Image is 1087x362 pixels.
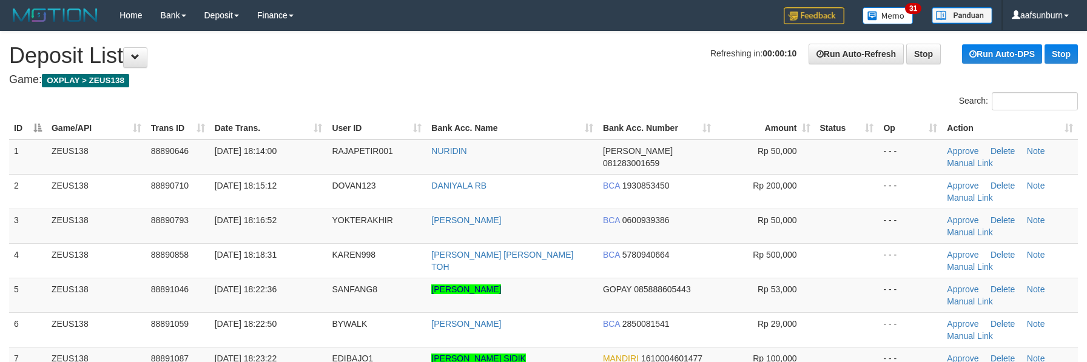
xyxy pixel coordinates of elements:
a: Approve [947,250,978,260]
span: [DATE] 18:22:36 [215,284,277,294]
span: Rp 50,000 [758,215,797,225]
a: Manual Link [947,193,993,203]
span: Copy 081283001659 to clipboard [603,158,659,168]
input: Search: [992,92,1078,110]
span: Rp 50,000 [758,146,797,156]
th: Op: activate to sort column ascending [878,117,942,139]
th: User ID: activate to sort column ascending [327,117,426,139]
a: NURIDIN [431,146,466,156]
td: ZEUS138 [47,243,146,278]
a: [PERSON_NAME] [431,215,501,225]
span: Rp 200,000 [753,181,796,190]
th: Bank Acc. Name: activate to sort column ascending [426,117,598,139]
a: Run Auto-Refresh [809,44,904,64]
span: Rp 53,000 [758,284,797,294]
td: 5 [9,278,47,312]
td: ZEUS138 [47,139,146,175]
a: Note [1027,181,1045,190]
span: Copy 1930853450 to clipboard [622,181,670,190]
span: 88890710 [151,181,189,190]
td: 4 [9,243,47,278]
span: Copy 2850081541 to clipboard [622,319,670,329]
a: DANIYALA RB [431,181,486,190]
span: BCA [603,215,620,225]
a: Manual Link [947,158,993,168]
a: Approve [947,146,978,156]
h1: Deposit List [9,44,1078,68]
span: BYWALK [332,319,367,329]
span: [DATE] 18:22:50 [215,319,277,329]
a: [PERSON_NAME] [PERSON_NAME] TOH [431,250,573,272]
span: [PERSON_NAME] [603,146,673,156]
span: 88891046 [151,284,189,294]
span: 88891059 [151,319,189,329]
span: Copy 5780940664 to clipboard [622,250,670,260]
label: Search: [959,92,1078,110]
span: RAJAPETIR001 [332,146,392,156]
th: ID: activate to sort column descending [9,117,47,139]
span: BCA [603,250,620,260]
a: Delete [991,215,1015,225]
span: [DATE] 18:14:00 [215,146,277,156]
a: Manual Link [947,227,993,237]
span: Copy 0600939386 to clipboard [622,215,670,225]
a: Note [1027,319,1045,329]
td: 1 [9,139,47,175]
span: BCA [603,319,620,329]
a: Approve [947,215,978,225]
th: Bank Acc. Number: activate to sort column ascending [598,117,716,139]
img: Button%20Memo.svg [863,7,914,24]
a: Delete [991,319,1015,329]
span: 88890646 [151,146,189,156]
a: Manual Link [947,262,993,272]
span: [DATE] 18:18:31 [215,250,277,260]
td: - - - [878,243,942,278]
a: Note [1027,250,1045,260]
td: ZEUS138 [47,174,146,209]
a: Manual Link [947,297,993,306]
span: SANFANG8 [332,284,377,294]
span: Rp 500,000 [753,250,796,260]
th: Date Trans.: activate to sort column ascending [210,117,328,139]
a: Approve [947,181,978,190]
td: - - - [878,312,942,347]
td: ZEUS138 [47,312,146,347]
img: panduan.png [932,7,992,24]
td: - - - [878,209,942,243]
span: 31 [905,3,921,14]
a: Note [1027,215,1045,225]
span: 88890858 [151,250,189,260]
th: Status: activate to sort column ascending [815,117,879,139]
span: DOVAN123 [332,181,375,190]
td: - - - [878,139,942,175]
td: - - - [878,174,942,209]
a: Delete [991,284,1015,294]
td: 3 [9,209,47,243]
a: Run Auto-DPS [962,44,1042,64]
a: Note [1027,284,1045,294]
td: 2 [9,174,47,209]
h4: Game: [9,74,1078,86]
span: [DATE] 18:16:52 [215,215,277,225]
a: Delete [991,250,1015,260]
a: Manual Link [947,331,993,341]
a: Approve [947,284,978,294]
span: 88890793 [151,215,189,225]
th: Action: activate to sort column ascending [942,117,1078,139]
strong: 00:00:10 [762,49,796,58]
a: Stop [906,44,941,64]
td: ZEUS138 [47,278,146,312]
span: BCA [603,181,620,190]
img: MOTION_logo.png [9,6,101,24]
td: 6 [9,312,47,347]
span: Copy 085888605443 to clipboard [634,284,690,294]
span: [DATE] 18:15:12 [215,181,277,190]
span: YOKTERAKHIR [332,215,392,225]
span: Rp 29,000 [758,319,797,329]
a: Delete [991,181,1015,190]
a: Delete [991,146,1015,156]
a: [PERSON_NAME] [431,284,501,294]
a: [PERSON_NAME] [431,319,501,329]
td: - - - [878,278,942,312]
span: Refreshing in: [710,49,796,58]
